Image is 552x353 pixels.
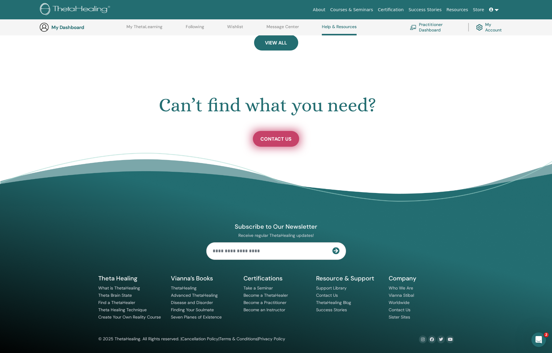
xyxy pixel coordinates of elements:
a: Success Stories [406,4,444,15]
a: Following [186,24,204,34]
h1: Can’t find what you need? [26,94,509,116]
a: Finding Your Soulmate [171,307,214,312]
a: Contact Us [389,307,410,312]
h5: Resource & Support [316,274,381,282]
a: Advanced ThetaHealing [171,293,218,298]
h5: Company [389,274,454,282]
p: Receive regular ThetaHealing updates! [206,233,346,238]
h5: Certifications [243,274,309,282]
a: Contact Us [316,293,338,298]
span: Contact Us [260,136,292,142]
h4: Subscribe to Our Newsletter [206,223,346,230]
a: Terms & Conditions [219,336,257,342]
img: logo.png [40,3,112,17]
h5: Theta Healing [98,274,164,282]
a: ThetaHealing Blog [316,300,351,305]
img: cog.svg [476,23,483,32]
img: chalkboard-teacher.svg [410,25,416,30]
a: Vianna Stibal [389,293,414,298]
a: Create Your Own Reality Course [98,314,161,320]
a: Practitioner Dashboard [410,21,461,34]
a: Worldwide [389,300,410,305]
h5: Vianna’s Books [171,274,236,282]
h3: My Dashboard [51,25,112,30]
a: Who We Are [389,285,413,291]
a: What is ThetaHealing [98,285,140,291]
img: generic-user-icon.jpg [39,22,49,32]
a: Cancellation Policy [181,336,218,342]
a: Privacy Policy [258,336,285,342]
a: Support Library [316,285,347,291]
a: Certification [375,4,406,15]
a: ThetaHealing [171,285,197,291]
a: Contact Us [253,131,299,147]
a: Theta Healing Technique [98,307,147,312]
a: Seven Planes of Existence [171,314,222,320]
span: 2 [544,332,549,337]
a: Disease and Disorder [171,300,213,305]
a: Theta Brain State [98,293,132,298]
a: Become a ThetaHealer [243,293,288,298]
a: View All [254,35,298,51]
a: Sister Sites [389,314,410,320]
a: Take a Seminar [243,285,273,291]
a: Become an Instructor [243,307,285,312]
a: My Account [476,21,507,34]
a: Message Center [266,24,299,34]
a: Success Stories [316,307,347,312]
a: Store [471,4,487,15]
a: Courses & Seminars [328,4,376,15]
a: Help & Resources [322,24,357,35]
span: View All [265,40,287,46]
iframe: Intercom live chat [531,332,546,347]
a: Find a ThetaHealer [98,300,135,305]
a: Wishlist [227,24,243,34]
a: Resources [444,4,471,15]
a: Become a Practitioner [243,300,286,305]
a: My ThetaLearning [126,24,162,34]
a: About [310,4,328,15]
div: © 2025 ThetaHealing. All Rights reserved. | | | [98,335,285,343]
